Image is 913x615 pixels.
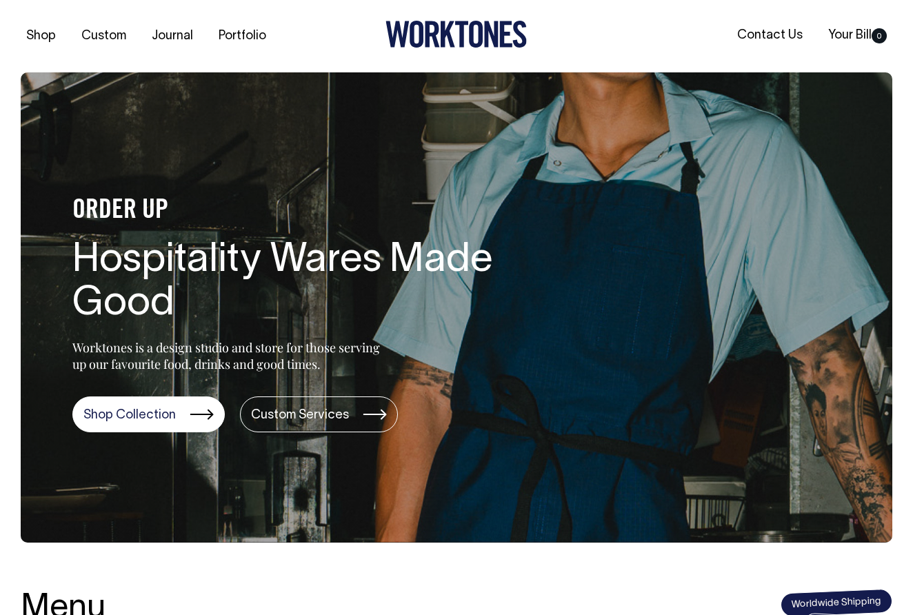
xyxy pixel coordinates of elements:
[732,24,808,47] a: Contact Us
[21,25,61,48] a: Shop
[872,28,887,43] span: 0
[213,25,272,48] a: Portfolio
[72,339,386,372] p: Worktones is a design studio and store for those serving up our favourite food, drinks and good t...
[72,196,514,225] h4: ORDER UP
[146,25,199,48] a: Journal
[72,396,225,432] a: Shop Collection
[240,396,398,432] a: Custom Services
[76,25,132,48] a: Custom
[72,239,514,327] h1: Hospitality Wares Made Good
[823,24,892,47] a: Your Bill0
